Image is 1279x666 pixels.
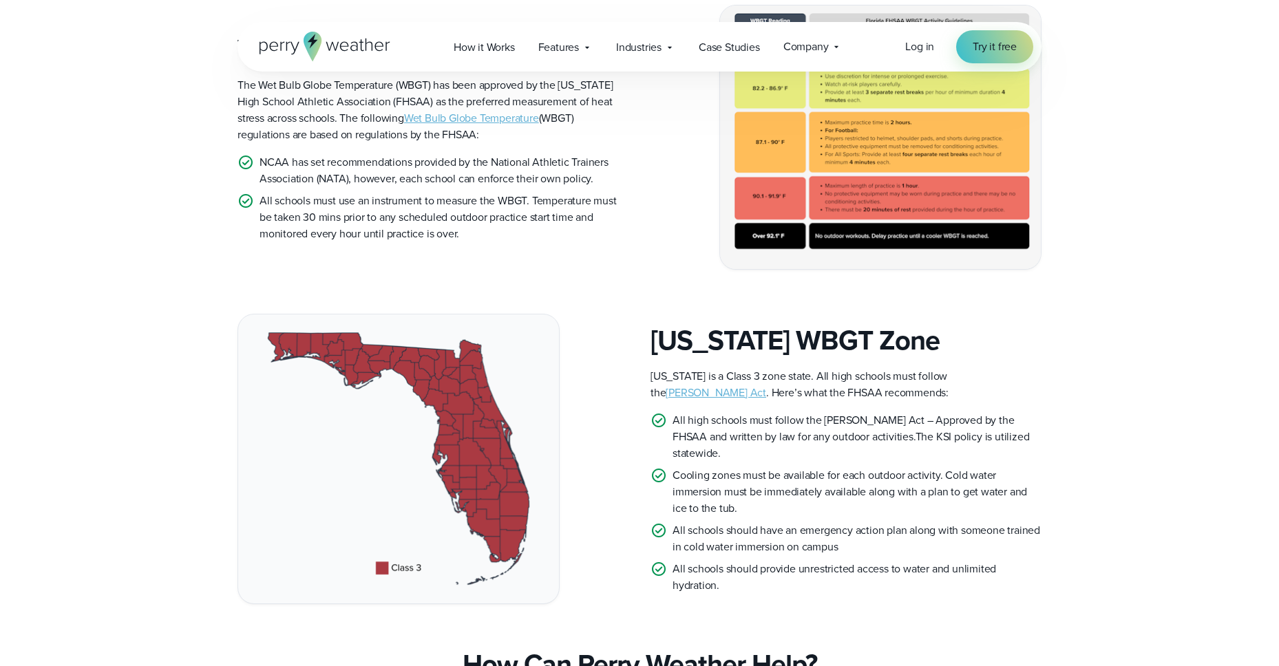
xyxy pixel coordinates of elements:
[651,368,1042,401] p: [US_STATE] is a Class 3 zone state. All high schools must follow the . Here’s what the FHSAA reco...
[956,30,1033,63] a: Try it free
[673,467,1042,517] p: Cooling zones must be available for each outdoor activity. Cold water immersion must be immediate...
[616,39,662,56] span: Industries
[404,110,539,126] a: Wet Bulb Globe Temperature
[260,193,628,242] p: All schools must use an instrument to measure the WBGT. Temperature must be taken 30 mins prior t...
[673,561,1042,594] p: All schools should provide unrestricted access to water and unlimited hydration.
[673,522,1042,555] p: All schools should have an emergency action plan along with someone trained in cold water immersi...
[238,314,559,603] img: Florida WBGT Map
[720,6,1041,269] img: Florida FHSAA WBGT Guidelines
[666,385,766,400] a: [PERSON_NAME] Act
[538,39,579,56] span: Features
[651,324,1042,357] h3: [US_STATE] WBGT Zone
[673,412,1042,462] p: All high schools must follow the [PERSON_NAME] Act – Approved by the FHSAA and written by law for...
[237,77,628,143] p: The Wet Bulb Globe Temperature (WBGT) has been approved by the [US_STATE] High School Athletic As...
[973,39,1017,55] span: Try it free
[687,33,772,61] a: Case Studies
[699,39,760,56] span: Case Studies
[442,33,527,61] a: How it Works
[905,39,934,55] a: Log in
[783,39,829,55] span: Company
[260,154,628,187] p: NCAA has set recommendations provided by the National Athletic Trainers Association (NATA), howev...
[454,39,515,56] span: How it Works
[905,39,934,54] span: Log in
